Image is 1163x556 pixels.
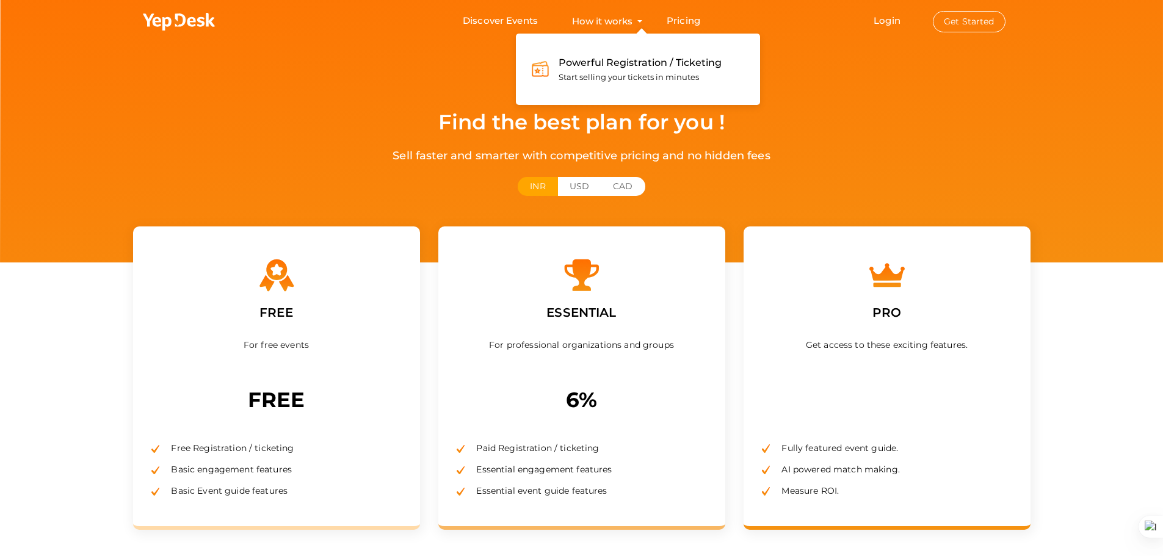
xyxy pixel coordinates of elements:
[151,383,402,416] p: FREE
[559,72,699,82] span: Start selling your tickets in minutes
[537,294,625,331] label: ESSENTIAL
[667,10,700,32] a: Pricing
[6,98,1157,147] div: Find the best plan for you !
[258,257,295,294] img: Free
[762,334,1012,383] div: Get access to these exciting features.
[563,257,600,294] img: trophy.svg
[863,294,910,331] label: PRO
[601,177,645,196] button: CAD
[151,334,402,383] div: For free events
[463,10,538,32] a: Discover Events
[518,177,557,196] button: INR
[874,15,900,26] a: Login
[772,464,899,475] span: AI powered match making.
[162,485,288,496] span: Basic Event guide features
[162,464,292,475] span: Basic engagement features
[772,485,839,496] span: Measure ROI.
[557,177,601,196] button: USD
[869,257,905,294] img: crown.svg
[151,445,160,453] img: Success
[531,49,745,90] a: Powerful Registration / Ticketing Start selling your tickets in minutes
[772,442,898,453] span: Fully featured event guide.
[457,445,465,453] img: Success
[457,334,707,383] div: For professional organizations and groups
[162,442,294,453] span: Free Registration / ticketing
[467,442,599,453] span: Paid Registration / ticketing
[559,57,722,68] span: Powerful Registration / Ticketing
[457,488,465,496] img: Success
[762,444,770,452] img: Success
[457,383,707,416] p: 6%
[457,466,465,474] img: Success
[762,487,770,495] img: Success
[151,488,160,496] img: Success
[467,464,612,475] span: Essential engagement features
[6,147,1157,165] div: Sell faster and smarter with competitive pricing and no hidden fees
[762,466,770,474] img: Success
[531,60,549,78] img: feature-ticketing.svg
[250,294,302,331] label: FREE
[467,485,607,496] span: Essential event guide features
[151,466,160,474] img: Success
[933,11,1005,32] button: Get Started
[568,10,636,32] button: How it works Powerful Registration / Ticketing Start selling your tickets in minutes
